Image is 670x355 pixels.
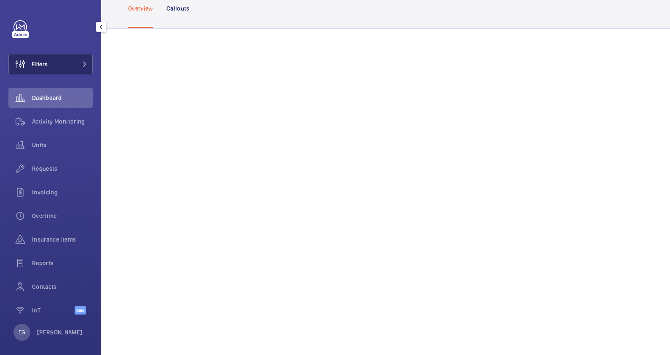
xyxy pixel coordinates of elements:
[32,141,93,149] span: Units
[32,60,48,68] span: Filters
[128,4,153,13] p: Overview
[32,212,93,220] span: Overtime
[32,117,93,126] span: Activity Monitoring
[32,235,93,244] span: Insurance items
[32,164,93,173] span: Requests
[32,282,93,291] span: Contacts
[32,306,75,315] span: IoT
[8,54,93,74] button: Filters
[75,306,86,315] span: Beta
[37,328,83,336] p: [PERSON_NAME]
[32,188,93,196] span: Invoicing
[32,259,93,267] span: Reports
[19,328,25,336] p: EG
[166,4,190,13] p: Callouts
[32,94,93,102] span: Dashboard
